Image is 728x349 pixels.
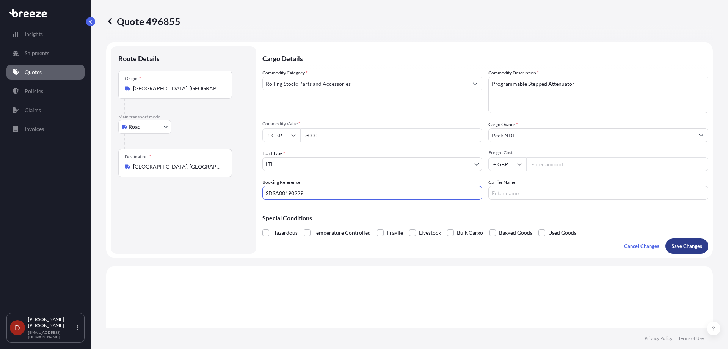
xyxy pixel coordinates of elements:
input: Origin [133,85,223,92]
span: Freight Cost [488,150,708,156]
p: Route Details [118,54,160,63]
a: Privacy Policy [645,335,672,341]
button: Show suggestions [694,128,708,142]
a: Insights [6,27,85,42]
label: Carrier Name [488,178,515,186]
span: Commodity Value [262,121,482,127]
p: Main transport mode [118,114,249,120]
span: LTL [266,160,274,168]
input: Enter name [488,186,708,200]
p: Shipments [25,49,49,57]
input: Type amount [300,128,482,142]
p: Insights [25,30,43,38]
p: [PERSON_NAME] [PERSON_NAME] [28,316,75,328]
p: Invoices [25,125,44,133]
label: Cargo Owner [488,121,518,128]
button: Cancel Changes [618,238,665,254]
span: Livestock [419,227,441,238]
a: Policies [6,84,85,99]
span: Used Goods [548,227,576,238]
span: Bagged Goods [499,227,532,238]
span: Road [129,123,141,131]
a: Quotes [6,65,85,80]
div: Destination [125,154,151,160]
label: Commodity Description [488,69,539,77]
a: Invoices [6,122,85,137]
p: Special Conditions [262,215,708,221]
p: Cargo Details [262,46,708,69]
input: Your internal reference [262,186,482,200]
span: Temperature Controlled [314,227,371,238]
p: Cancel Changes [624,242,659,250]
a: Terms of Use [678,335,704,341]
a: Shipments [6,46,85,61]
input: Full name [489,128,694,142]
input: Destination [133,163,223,171]
input: Enter amount [526,157,708,171]
button: Select transport [118,120,171,134]
button: LTL [262,157,482,171]
p: Quote 496855 [106,15,180,27]
span: Fragile [387,227,403,238]
button: Show suggestions [468,77,482,90]
p: Quotes [25,68,42,76]
label: Commodity Category [262,69,308,77]
span: Bulk Cargo [457,227,483,238]
span: Hazardous [272,227,298,238]
p: Claims [25,106,41,114]
p: [EMAIL_ADDRESS][DOMAIN_NAME] [28,330,75,339]
textarea: Programmable Stepped Attenuator [488,77,708,113]
input: Select a commodity type [263,77,468,90]
label: Booking Reference [262,178,300,186]
a: Claims [6,103,85,118]
span: D [15,324,20,332]
button: Save Changes [665,238,708,254]
span: Load Type [262,150,285,157]
p: Save Changes [672,242,702,250]
p: Policies [25,87,43,95]
div: Origin [125,76,141,82]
